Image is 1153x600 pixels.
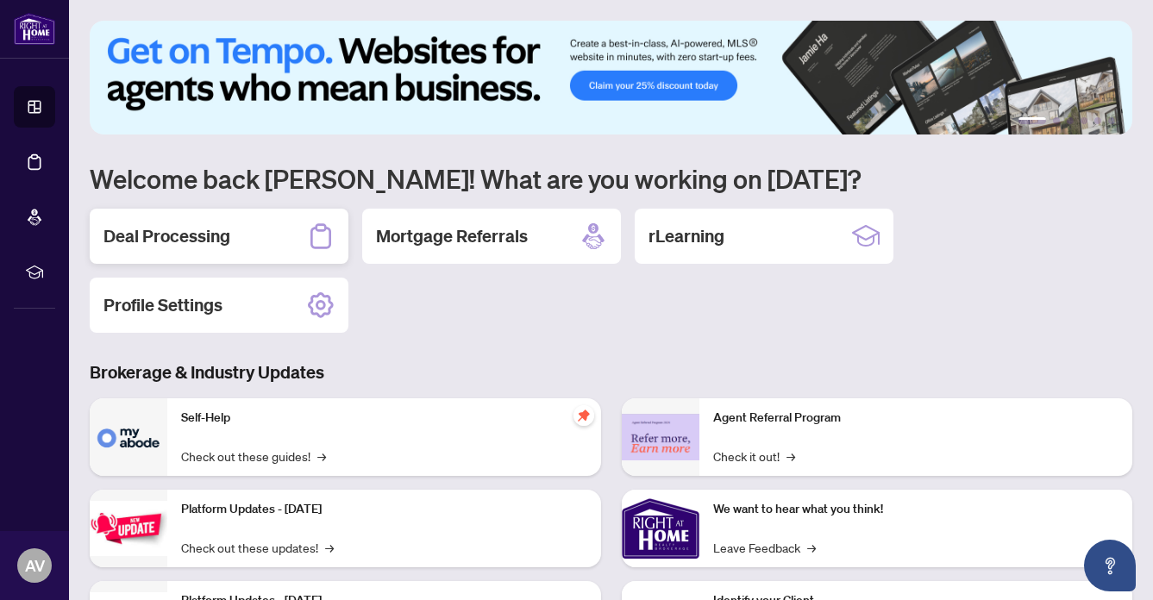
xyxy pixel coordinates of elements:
[1084,540,1136,591] button: Open asap
[649,224,724,248] h2: rLearning
[622,490,699,567] img: We want to hear what you think!
[325,538,334,557] span: →
[713,447,795,466] a: Check it out!→
[181,447,326,466] a: Check out these guides!→
[622,414,699,461] img: Agent Referral Program
[573,405,594,426] span: pushpin
[90,501,167,555] img: Platform Updates - July 21, 2025
[713,500,1119,519] p: We want to hear what you think!
[317,447,326,466] span: →
[181,500,587,519] p: Platform Updates - [DATE]
[786,447,795,466] span: →
[1067,117,1074,124] button: 3
[376,224,528,248] h2: Mortgage Referrals
[713,538,816,557] a: Leave Feedback→
[807,538,816,557] span: →
[103,224,230,248] h2: Deal Processing
[25,553,45,578] span: AV
[1081,117,1087,124] button: 4
[181,409,587,428] p: Self-Help
[1108,117,1115,124] button: 6
[103,293,222,317] h2: Profile Settings
[1018,117,1046,124] button: 1
[90,162,1132,195] h1: Welcome back [PERSON_NAME]! What are you working on [DATE]?
[1053,117,1060,124] button: 2
[14,13,55,45] img: logo
[181,538,334,557] a: Check out these updates!→
[713,409,1119,428] p: Agent Referral Program
[1094,117,1101,124] button: 5
[90,21,1132,134] img: Slide 0
[90,360,1132,384] h3: Brokerage & Industry Updates
[90,398,167,476] img: Self-Help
